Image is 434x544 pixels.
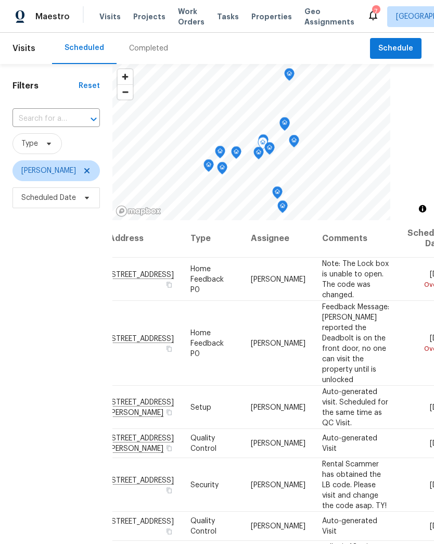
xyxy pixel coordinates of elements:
span: Home Feedback P0 [190,265,224,293]
input: Search for an address... [12,111,71,127]
span: [PERSON_NAME] [251,440,305,447]
span: Feedback Message: [PERSON_NAME] reported the Deadbolt is on the front door, no one can visit the ... [322,303,389,383]
span: Home Feedback P0 [190,329,224,357]
span: Properties [251,11,292,22]
span: Auto-generated visit. Scheduled for the same time as QC Visit. [322,388,388,426]
div: Map marker [277,200,288,217]
span: [STREET_ADDRESS] [109,518,174,525]
span: Auto-generated Visit [322,517,377,535]
div: Map marker [284,68,295,84]
span: Type [21,138,38,149]
div: Map marker [272,186,283,203]
span: Schedule [378,42,413,55]
th: Type [182,220,242,258]
span: Work Orders [178,6,205,27]
button: Copy Address [164,444,174,453]
canvas: Map [112,64,390,220]
button: Copy Address [164,280,174,289]
button: Open [86,112,101,126]
span: Setup [190,403,211,411]
span: Tasks [217,13,239,20]
span: Projects [133,11,165,22]
span: Geo Assignments [304,6,354,27]
span: [PERSON_NAME] [251,339,305,347]
div: Map marker [203,159,214,175]
div: Reset [79,81,100,91]
span: [PERSON_NAME] [21,166,76,176]
button: Schedule [370,38,422,59]
span: Zoom out [118,85,133,99]
button: Copy Address [164,344,174,353]
div: Scheduled [65,43,104,53]
th: Address [108,220,182,258]
span: Visits [12,37,35,60]
div: 7 [372,6,379,17]
div: Map marker [289,135,299,151]
span: Quality Control [190,517,216,535]
span: [PERSON_NAME] [251,403,305,411]
span: Note: The Lock box is unable to open. The code was changed. [322,260,389,298]
div: Map marker [253,147,264,163]
button: Copy Address [164,485,174,495]
span: Maestro [35,11,70,22]
h1: Filters [12,81,79,91]
div: Map marker [279,117,290,133]
div: Map marker [258,134,269,150]
span: Visits [99,11,121,22]
span: Security [190,481,219,488]
span: Quality Control [190,435,216,452]
div: Completed [129,43,168,54]
div: Map marker [264,142,275,158]
a: Mapbox homepage [116,205,161,217]
span: [PERSON_NAME] [251,523,305,530]
button: Zoom in [118,69,133,84]
button: Zoom out [118,84,133,99]
div: Map marker [231,146,241,162]
div: Map marker [217,162,227,178]
button: Toggle attribution [416,203,429,215]
span: Rental Scammer has obtained the LB code. Please visit and change the code asap. TY! [322,460,387,509]
span: [PERSON_NAME] [251,481,305,488]
div: Map marker [215,146,225,162]
span: [PERSON_NAME] [251,275,305,283]
div: Map marker [258,137,268,153]
span: Auto-generated Visit [322,435,377,452]
th: Comments [314,220,399,258]
span: Toggle attribution [419,203,426,214]
th: Assignee [242,220,314,258]
span: Scheduled Date [21,193,76,203]
button: Copy Address [164,527,174,536]
button: Copy Address [164,407,174,416]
